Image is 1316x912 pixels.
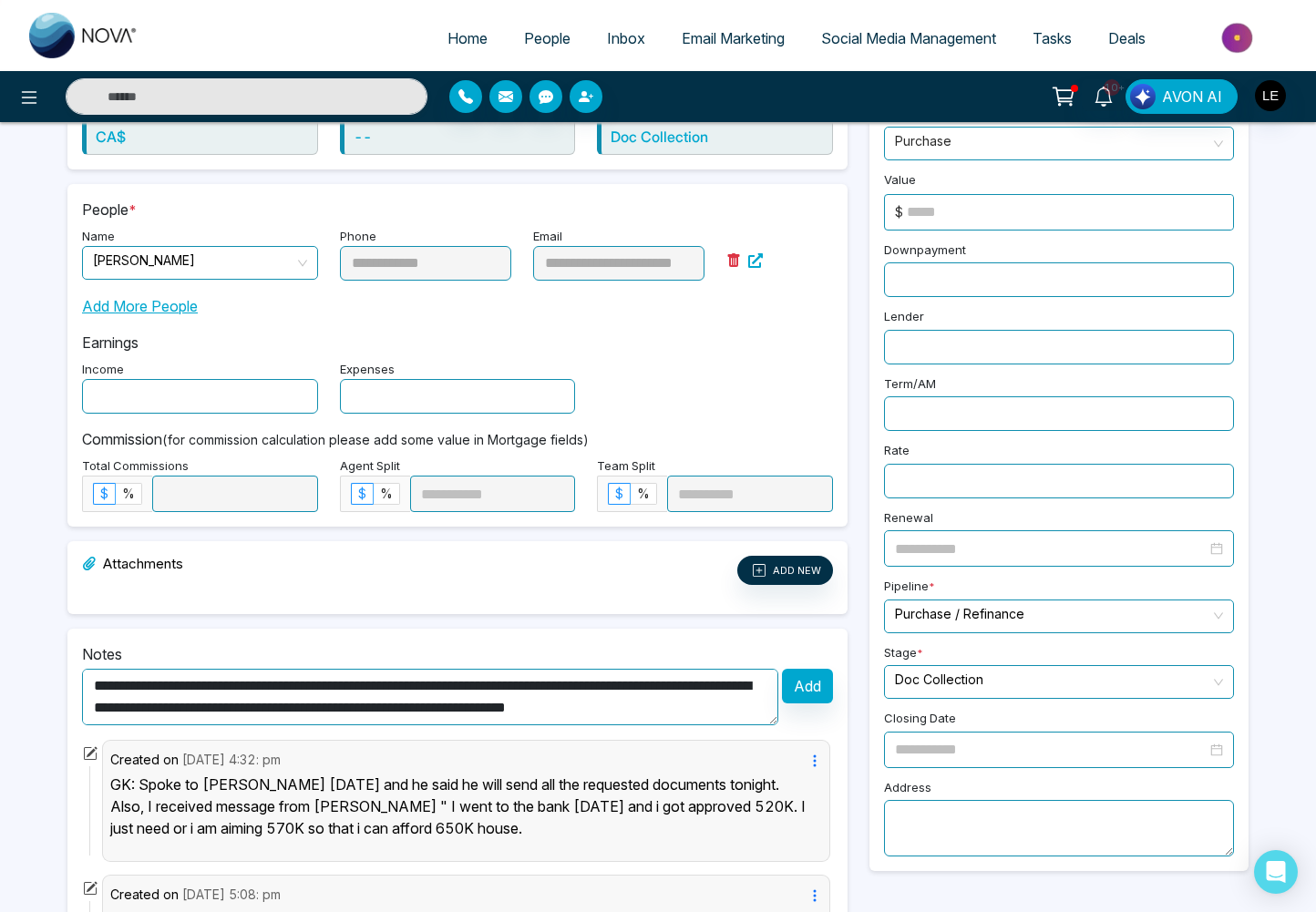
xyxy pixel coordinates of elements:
span: % [380,486,393,501]
span: Deals [1108,29,1146,47]
span: Created on [110,886,179,902]
label: Total Commissions [82,457,189,476]
a: People [506,21,589,56]
label: Phone [340,228,376,246]
button: AVON AI [1126,79,1238,114]
div: Open Intercom Messenger [1254,850,1298,894]
span: Tasks [1033,29,1072,47]
label: Income [82,361,124,379]
span: $ [358,486,366,501]
label: Address [884,779,931,801]
a: Tasks [1014,21,1090,56]
span: $ [100,486,108,501]
h6: Attachments [82,556,183,578]
small: (for commission calculation please add some value in Mortgage fields) [162,432,589,447]
p: GK: Spoke to [PERSON_NAME] [DATE] and he said he will send all the requested documents tonight. A... [110,774,807,839]
label: Value [884,171,916,193]
a: Email Marketing [663,21,803,56]
span: Purchase [895,128,1223,159]
span: Social Media Management [821,29,996,47]
label: Stage [884,644,923,666]
label: Email [533,228,562,246]
span: Home [447,29,488,47]
button: Add [782,669,833,703]
h6: -- [354,128,566,146]
span: % [122,486,135,501]
a: Inbox [589,21,663,56]
span: Email Marketing [682,29,785,47]
p: Earnings [82,332,833,354]
label: Renewal [884,509,933,531]
span: [DATE] 4:32: pm [182,752,281,767]
span: Add More People [82,295,198,317]
span: Created on [110,752,179,767]
label: Term/AM [884,375,936,397]
p: Commission [82,428,833,450]
label: Agent Split [340,457,400,476]
span: % [637,486,650,501]
label: Name [82,228,115,246]
span: AVON AI [1162,86,1222,108]
label: Lender [884,308,924,330]
span: Inbox [607,29,645,47]
h6: CA$ [96,128,308,146]
label: Rate [884,442,910,464]
img: Lead Flow [1130,84,1156,109]
a: 10+ [1082,79,1126,111]
label: Team Split [597,457,655,476]
label: Expenses [340,361,395,379]
a: Deals [1090,21,1164,56]
label: Pipeline [884,578,935,599]
label: Closing Date [884,710,956,732]
h6: Doc Collection [611,128,823,146]
p: Notes [82,643,833,665]
button: ADD NEW [737,556,833,585]
a: Home [429,21,506,56]
span: 10+ [1104,79,1120,96]
img: Nova CRM Logo [29,13,139,58]
label: Downpayment [884,241,966,263]
span: [DATE] 5:08: pm [182,886,281,902]
img: User Avatar [1255,80,1286,111]
img: Market-place.gif [1173,17,1305,58]
p: People [82,199,833,220]
a: Social Media Management [803,21,1014,56]
span: $ [615,486,623,501]
span: People [524,29,571,47]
